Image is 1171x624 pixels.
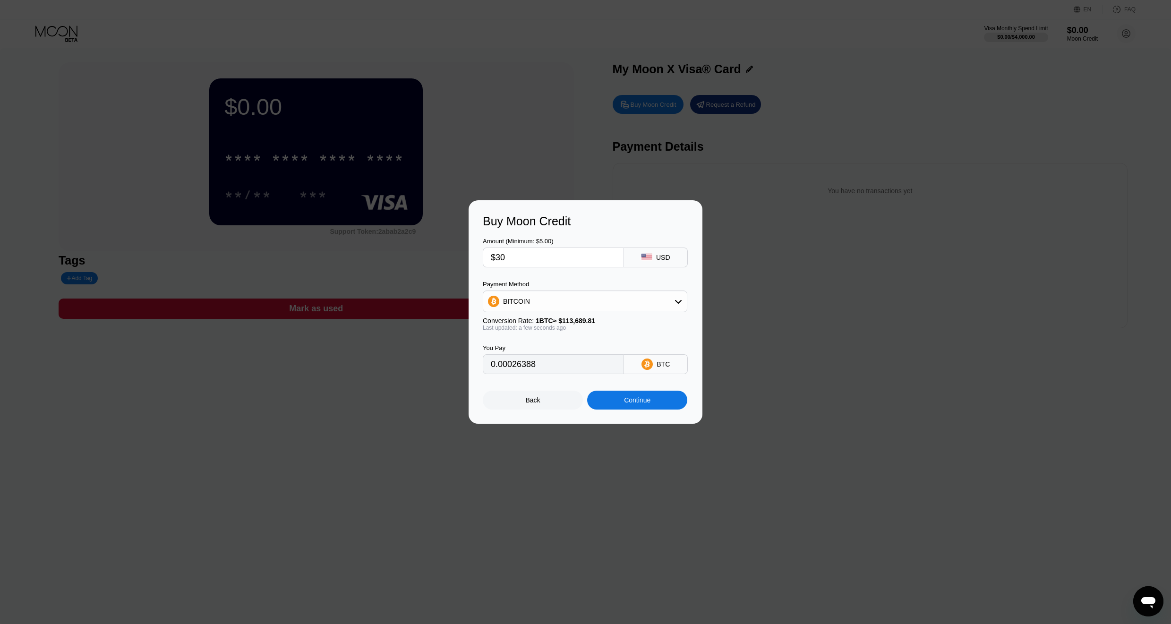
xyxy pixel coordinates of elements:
div: You Pay [483,344,624,351]
div: Back [483,391,583,410]
iframe: Button to launch messaging window [1133,586,1163,616]
div: Conversion Rate: [483,317,687,325]
div: Continue [587,391,687,410]
div: BITCOIN [503,298,530,305]
div: BITCOIN [483,292,687,311]
div: Continue [624,396,650,404]
div: USD [656,254,670,261]
span: 1 BTC ≈ $113,689.81 [536,317,595,325]
div: Amount (Minimum: $5.00) [483,238,624,245]
input: $0.00 [491,248,616,267]
div: Back [526,396,540,404]
div: BTC [657,360,670,368]
div: Last updated: a few seconds ago [483,325,687,331]
div: Buy Moon Credit [483,214,688,228]
div: Payment Method [483,281,687,288]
